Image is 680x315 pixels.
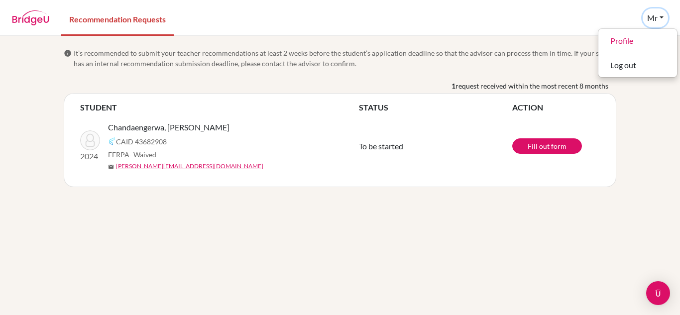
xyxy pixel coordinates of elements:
span: To be started [359,141,403,151]
a: [PERSON_NAME][EMAIL_ADDRESS][DOMAIN_NAME] [116,162,263,171]
img: BridgeU logo [12,10,49,25]
img: Chandaengerwa, Tanaka [80,130,100,150]
p: 2024 [80,150,100,162]
span: info [64,49,72,57]
div: Mr [598,28,678,78]
span: It’s recommended to submit your teacher recommendations at least 2 weeks before the student’s app... [74,48,616,69]
button: Mr [643,8,668,27]
button: Log out [598,57,677,73]
span: CAID 43682908 [116,136,167,147]
span: mail [108,164,114,170]
img: Common App logo [108,137,116,145]
span: request received within the most recent 8 months [455,81,608,91]
a: Fill out form [512,138,582,154]
a: Profile [598,33,677,49]
b: 1 [452,81,455,91]
th: STATUS [359,102,512,113]
th: ACTION [512,102,600,113]
span: FERPA [108,149,156,160]
span: - Waived [129,150,156,159]
a: Recommendation Requests [61,1,174,36]
div: Open Intercom Messenger [646,281,670,305]
th: STUDENT [80,102,359,113]
span: Chandaengerwa, [PERSON_NAME] [108,121,229,133]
